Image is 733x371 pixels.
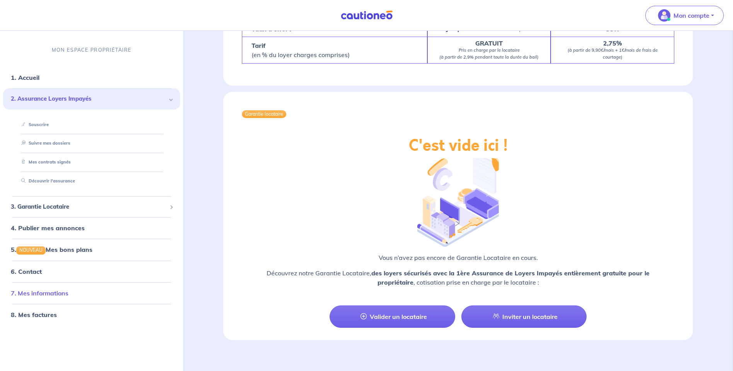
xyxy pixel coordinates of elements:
[330,305,455,328] a: Valider un locataire
[3,221,180,236] div: 4. Publier mes annonces
[11,268,42,275] a: 6. Contact
[11,224,85,232] a: 4. Publier mes annonces
[252,41,350,59] p: (en % du loyer charges comprises)
[409,137,508,155] h2: C'est vide ici !
[645,6,724,25] button: illu_account_valid_menu.svgMon compte
[242,268,674,287] p: Découvrez notre Garantie Locataire, , cotisation prise en charge par le locataire :
[603,39,622,47] strong: 2,75%
[18,159,71,165] a: Mes contrats signés
[568,47,658,60] em: (à partir de 9,90€/mois + 1€/mois de frais de courtage)
[673,11,709,20] p: Mon compte
[11,289,68,297] a: 7. Mes informations
[252,42,265,49] strong: Tarif
[11,94,167,103] span: 2. Assurance Loyers Impayés
[485,27,532,32] em: suivant certains profils
[18,122,49,127] a: Souscrire
[3,285,180,301] div: 7. Mes informations
[3,88,180,110] div: 2. Assurance Loyers Impayés
[18,178,75,184] a: Découvrir l'assurance
[252,25,291,33] strong: Taux d’effort
[371,269,650,286] strong: des loyers sécurisés avec la 1ère Assurance de Loyers Impayés entièrement gratuite pour le propri...
[12,175,171,187] div: Découvrir l'assurance
[52,46,131,54] p: MON ESPACE PROPRIÉTAIRE
[3,199,180,214] div: 3. Garantie Locataire
[3,264,180,279] div: 6. Contact
[11,311,57,319] a: 8. Mes factures
[242,253,674,262] p: Vous n’avez pas encore de Garantie Locataire en cours.
[11,74,39,81] a: 1. Accueil
[11,202,167,211] span: 3. Garantie Locataire
[3,242,180,258] div: 5.NOUVEAUMes bons plans
[658,9,670,22] img: illu_account_valid_menu.svg
[417,152,498,247] img: illu_empty_gl.png
[338,10,396,20] img: Cautioneo
[11,246,92,254] a: 5.NOUVEAUMes bons plans
[12,118,171,131] div: Souscrire
[3,307,180,322] div: 8. Mes factures
[461,305,587,328] a: Inviter un locataire
[12,156,171,169] div: Mes contrats signés
[475,39,503,47] strong: GRATUIT
[439,47,539,60] em: Pris en charge par le locataire (à partir de 2,9% pendant toute la durée du bail)
[242,110,286,118] div: Garantie locataire
[3,70,180,85] div: 1. Accueil
[12,137,171,150] div: Suivre mes dossiers
[18,141,70,146] a: Suivre mes dossiers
